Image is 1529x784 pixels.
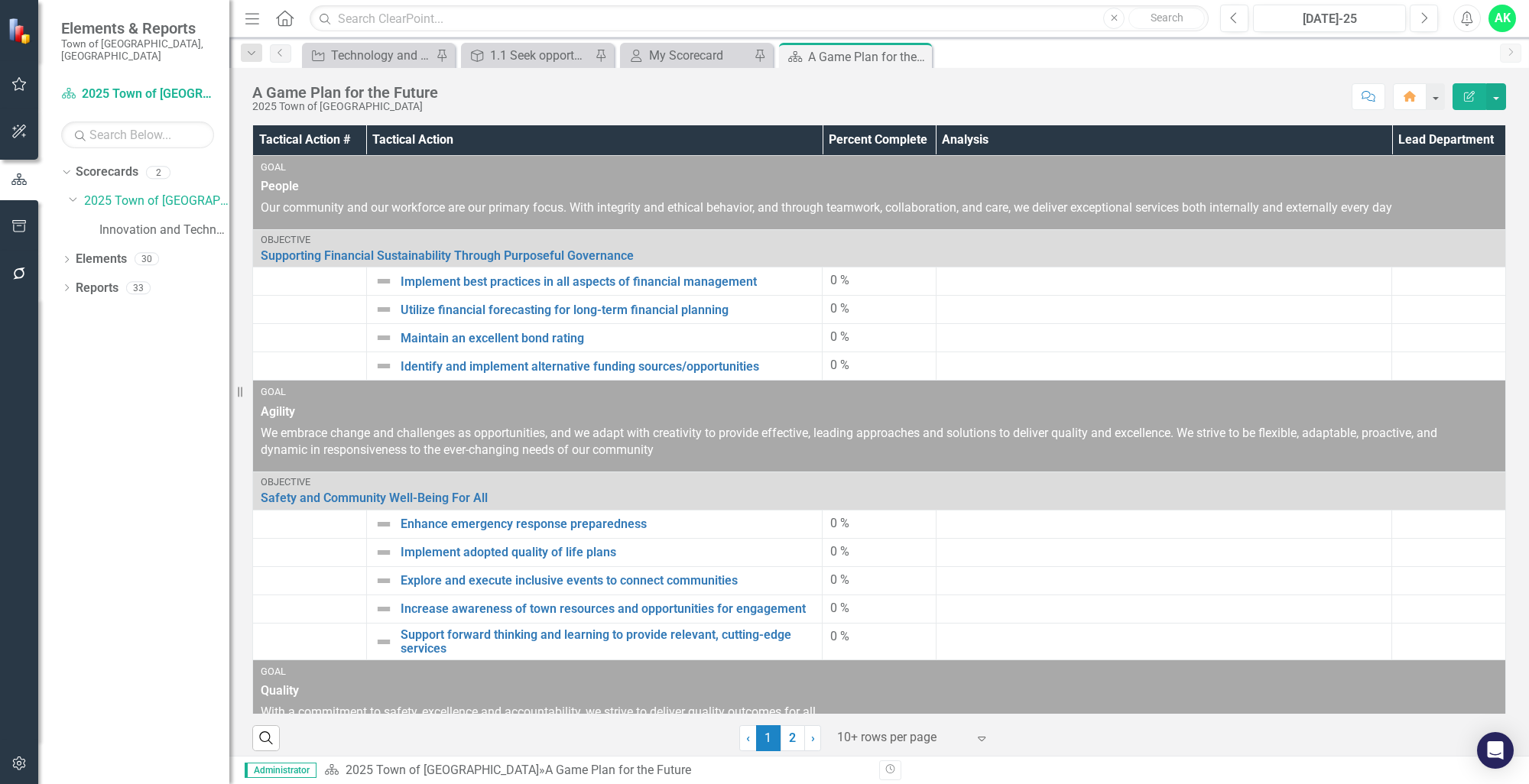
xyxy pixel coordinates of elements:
img: Not Defined [375,272,393,290]
td: Double-Click to Edit [253,296,367,324]
td: Double-Click to Edit [253,155,1506,229]
a: My Scorecard [624,46,750,65]
td: Double-Click to Edit Right Click for Context Menu [366,566,822,594]
span: Search [1151,11,1183,24]
img: Not Defined [375,600,393,618]
td: Double-Click to Edit [1392,594,1506,623]
a: Supporting Financial Sustainability Through Purposeful Governance [261,249,1498,263]
div: 0 % [830,543,928,561]
a: Explore and execute inclusive events to connect communities [401,574,814,588]
div: 0 % [830,515,928,533]
input: Search Below... [61,121,214,148]
td: Double-Click to Edit Right Click for Context Menu [366,324,822,352]
td: Double-Click to Edit [1392,324,1506,352]
div: Open Intercom Messenger [1477,732,1514,769]
div: » [324,762,868,779]
div: Goal [261,160,1498,174]
span: ‹ [746,731,750,745]
span: Agility [261,403,1498,421]
a: Safety and Community Well-Being For All [261,491,1498,505]
p: With a commitment to safety, excellence and accountability, we strive to deliver quality outcomes... [261,704,1498,721]
div: 2 [146,166,170,179]
div: A Game Plan for the Future [252,84,438,101]
td: Double-Click to Edit [253,267,367,296]
img: Not Defined [375,543,393,562]
a: Increase awareness of town resources and opportunities for engagement [401,602,814,616]
p: Our community and our workforce are our primary focus. With integrity and ethical behavior, and t... [261,199,1498,217]
div: 0 % [830,272,928,290]
a: Utilize financial forecasting for long-term financial planning [401,303,814,317]
img: Not Defined [375,357,393,375]
a: Identify and implement alternative funding sources/opportunities [401,360,814,374]
div: 0 % [830,572,928,589]
td: Double-Click to Edit [1392,352,1506,381]
span: Quality [261,682,1498,700]
td: Double-Click to Edit [1392,538,1506,566]
td: Double-Click to Edit [936,267,1391,296]
a: Implement best practices in all aspects of financial management [401,275,814,289]
img: Not Defined [375,515,393,533]
a: Elements [76,251,127,268]
td: Double-Click to Edit [936,510,1391,538]
td: Double-Click to Edit [936,296,1391,324]
td: Double-Click to Edit [823,510,937,538]
td: Double-Click to Edit [253,510,367,538]
td: Double-Click to Edit [936,538,1391,566]
button: Search [1128,8,1205,29]
td: Double-Click to Edit [936,623,1391,659]
a: Reports [76,280,118,297]
td: Double-Click to Edit Right Click for Context Menu [366,510,822,538]
div: [DATE]-25 [1258,10,1401,28]
td: Double-Click to Edit Right Click for Context Menu [366,296,822,324]
div: 2025 Town of [GEOGRAPHIC_DATA] [252,101,438,112]
div: 0 % [830,329,928,346]
td: Double-Click to Edit [253,566,367,594]
td: Double-Click to Edit [253,660,1506,734]
div: 33 [126,281,151,294]
a: 2025 Town of [GEOGRAPHIC_DATA] [84,193,229,210]
button: [DATE]-25 [1253,5,1406,32]
td: Double-Click to Edit [253,538,367,566]
img: Not Defined [375,572,393,590]
div: 0 % [830,600,928,617]
td: Double-Click to Edit [823,623,937,659]
td: Double-Click to Edit Right Click for Context Menu [366,267,822,296]
td: Double-Click to Edit [1392,566,1506,594]
td: Double-Click to Edit [253,324,367,352]
a: 2 [781,725,805,751]
div: A Game Plan for the Future [808,47,928,66]
a: Enhance emergency response preparedness [401,517,814,531]
button: AK [1488,5,1516,32]
td: Double-Click to Edit [823,538,937,566]
div: My Scorecard [649,46,750,65]
a: Technology and Innovation - Tactical Actions [306,46,432,65]
a: Innovation and Technology Projects [99,222,229,239]
div: A Game Plan for the Future [545,763,691,777]
div: 0 % [830,357,928,374]
div: Objective [261,235,1498,245]
img: Not Defined [375,329,393,347]
td: Double-Click to Edit [823,352,937,381]
td: Double-Click to Edit [1392,623,1506,659]
td: Double-Click to Edit [936,352,1391,381]
div: 0 % [830,628,928,646]
img: Not Defined [375,633,393,651]
td: Double-Click to Edit [936,566,1391,594]
td: Double-Click to Edit [253,381,1506,472]
td: Double-Click to Edit [1392,267,1506,296]
td: Double-Click to Edit [823,267,937,296]
p: We embrace change and challenges as opportunities, and we adapt with creativity to provide effect... [261,425,1498,460]
div: 1.1 Seek opportunities to enhance public trust by sharing information in an accessible, convenien... [490,46,591,65]
td: Double-Click to Edit [823,296,937,324]
div: Technology and Innovation - Tactical Actions [331,46,432,65]
div: 30 [135,253,159,266]
span: Elements & Reports [61,19,214,37]
span: 1 [756,725,781,751]
a: Maintain an excellent bond rating [401,332,814,345]
a: Support forward thinking and learning to provide relevant, cutting-edge services [401,628,814,655]
td: Double-Click to Edit Right Click for Context Menu [366,538,822,566]
td: Double-Click to Edit [253,594,367,623]
td: Double-Click to Edit [936,594,1391,623]
a: Implement adopted quality of life plans [401,546,814,559]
